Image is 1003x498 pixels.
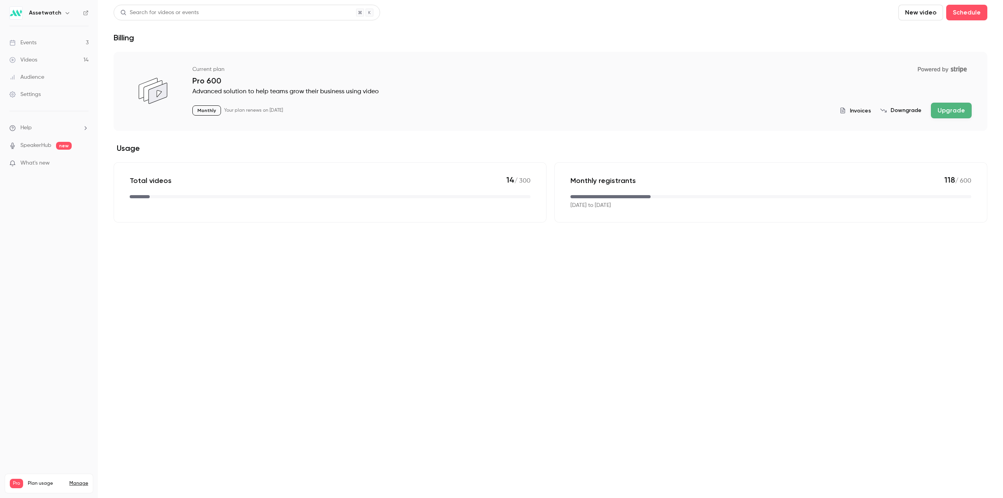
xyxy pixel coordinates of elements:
[224,107,283,114] p: Your plan renews on [DATE]
[9,91,41,98] div: Settings
[880,107,922,114] button: Downgrade
[10,7,22,19] img: Assetwatch
[506,175,514,185] span: 14
[20,159,50,167] span: What's new
[850,107,871,115] span: Invoices
[114,33,134,42] h1: Billing
[192,105,221,116] p: Monthly
[506,175,530,186] p: / 300
[9,124,89,132] li: help-dropdown-opener
[28,480,65,487] span: Plan usage
[9,56,37,64] div: Videos
[9,39,36,47] div: Events
[114,52,987,223] section: billing
[570,201,611,210] p: [DATE] to [DATE]
[79,160,89,167] iframe: Noticeable Trigger
[944,175,971,186] p: / 600
[931,103,972,118] button: Upgrade
[840,107,871,115] button: Invoices
[946,5,987,20] button: Schedule
[192,87,972,96] p: Advanced solution to help teams grow their business using video
[29,9,61,17] h6: Assetwatch
[114,143,987,153] h2: Usage
[20,141,51,150] a: SpeakerHub
[192,65,224,73] p: Current plan
[10,479,23,488] span: Pro
[9,73,44,81] div: Audience
[120,9,199,17] div: Search for videos or events
[898,5,943,20] button: New video
[69,480,88,487] a: Manage
[192,76,972,85] p: Pro 600
[570,176,636,185] p: Monthly registrants
[944,175,955,185] span: 118
[130,176,172,185] p: Total videos
[20,124,32,132] span: Help
[56,142,72,150] span: new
